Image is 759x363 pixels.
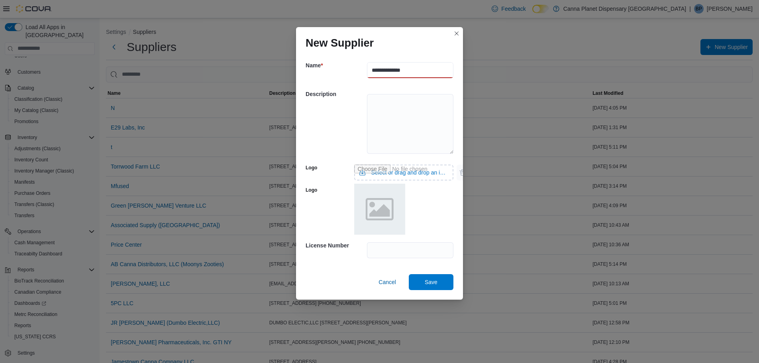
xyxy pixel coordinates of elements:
[425,278,437,286] span: Save
[354,165,453,181] input: Use aria labels when no actual label is in use
[306,86,365,102] h5: Description
[452,29,461,38] button: Closes this modal window
[306,165,317,171] label: Logo
[375,274,399,290] button: Cancel
[306,57,365,73] h5: Name
[306,187,317,193] label: Logo
[379,278,396,286] span: Cancel
[306,237,365,253] h5: License Number
[306,37,374,49] h1: New Supplier
[354,184,405,235] img: placeholder.png
[409,274,453,290] button: Save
